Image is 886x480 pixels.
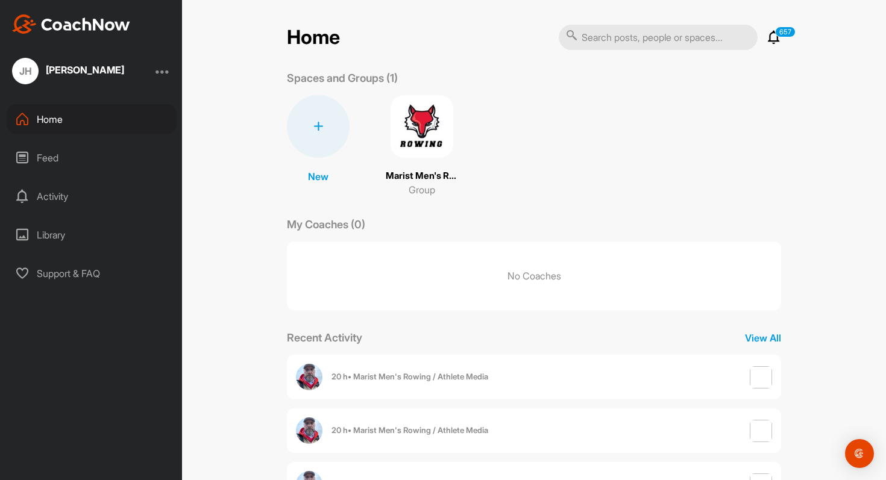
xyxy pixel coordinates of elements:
div: Library [7,220,177,250]
a: Marist Men's RowingGroup [386,95,458,197]
img: square_402d69cd3827c0e470c2789f63e8c4d0.png [391,95,453,158]
p: No Coaches [287,242,781,310]
b: 20 h • Marist Men's Rowing / Athlete Media [331,372,488,381]
div: Open Intercom Messenger [845,439,874,468]
h2: Home [287,26,340,49]
div: [PERSON_NAME] [46,65,124,75]
img: user avatar [296,364,322,390]
b: 20 h • Marist Men's Rowing / Athlete Media [331,425,488,435]
p: Spaces and Groups (1) [287,70,398,86]
img: user avatar [296,417,322,444]
p: My Coaches (0) [287,216,365,232]
img: CoachNow [12,14,130,34]
p: New [308,169,328,184]
p: 657 [775,26,796,37]
div: Feed [7,143,177,173]
img: post image [750,366,773,389]
div: Activity [7,181,177,211]
img: post image [750,420,773,443]
input: Search posts, people or spaces... [559,25,758,50]
p: Marist Men's Rowing [386,169,458,183]
p: Group [409,182,435,197]
p: Recent Activity [287,329,362,346]
div: Support & FAQ [7,258,177,288]
p: View All [745,331,781,345]
div: Home [7,104,177,134]
div: JH [12,58,39,84]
